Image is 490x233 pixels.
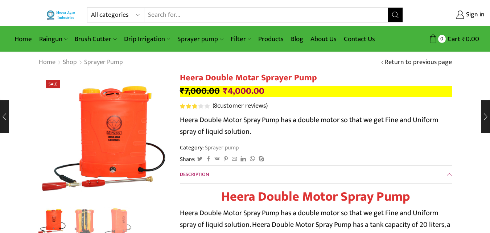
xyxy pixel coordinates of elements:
a: Sprayer pump [204,143,239,152]
span: Cart [446,34,460,44]
a: 0 Cart ₹0.00 [410,32,479,46]
a: Blog [287,31,307,48]
nav: Breadcrumb [38,58,123,67]
bdi: 4,000.00 [223,84,264,99]
a: Sprayer pump [84,58,123,67]
span: Description [180,170,209,178]
bdi: 7,000.00 [180,84,220,99]
span: Sale [46,80,60,88]
span: Share: [180,155,195,164]
a: Return to previous page [385,58,452,67]
span: ₹ [223,84,228,99]
a: Drip Irrigation [120,31,174,48]
a: Description [180,166,452,183]
span: 0 [438,35,446,43]
a: Home [38,58,56,67]
a: Raingun [36,31,71,48]
a: Sprayer pump [174,31,227,48]
div: Rated 2.88 out of 5 [180,104,209,109]
img: Double Motor Spray Pump [38,73,169,204]
span: Category: [180,144,239,152]
bdi: 0.00 [462,33,479,45]
button: Search button [388,8,403,22]
a: (8customer reviews) [213,101,268,111]
a: Filter [227,31,255,48]
a: Home [11,31,36,48]
span: 8 [214,100,217,111]
span: Rated out of 5 based on customer ratings [180,104,197,109]
a: Products [255,31,287,48]
a: Contact Us [340,31,379,48]
p: Heera Double Motor Spray Pump has a double motor so that we get Fine and Uniform spray of liquid ... [180,114,452,137]
a: Shop [62,58,77,67]
h1: Heera Double Motar Sprayer Pump [180,73,452,83]
span: Sign in [464,10,485,20]
input: Search for... [144,8,388,22]
div: 1 / 3 [38,73,169,204]
strong: Heera Double Motor Spray Pump [221,186,410,208]
span: 8 [180,104,211,109]
a: Sign in [414,8,485,21]
a: Brush Cutter [71,31,120,48]
span: ₹ [180,84,185,99]
span: ₹ [462,33,466,45]
a: About Us [307,31,340,48]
